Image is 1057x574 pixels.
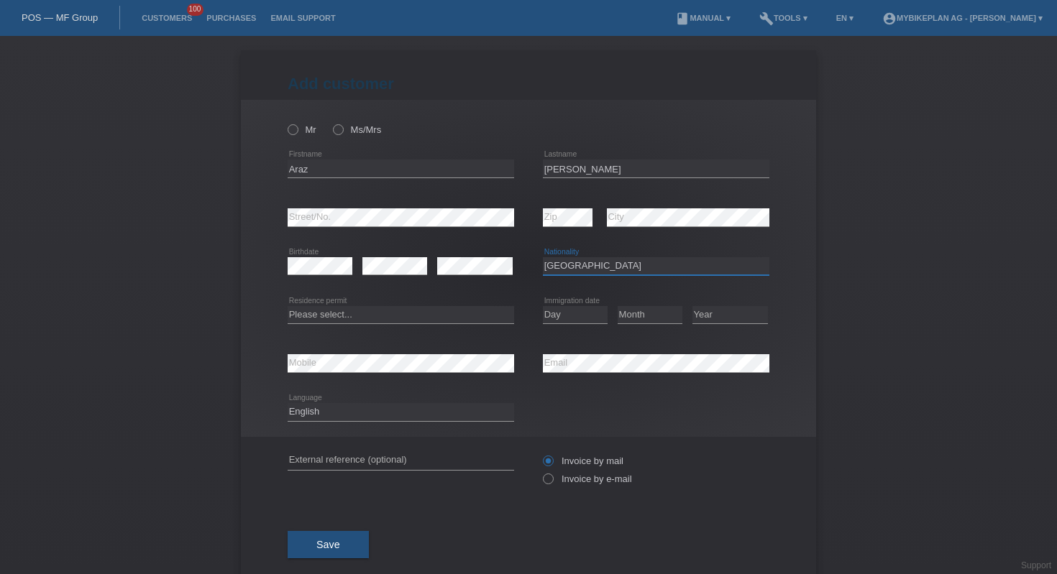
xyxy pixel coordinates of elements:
a: Support [1021,560,1051,570]
a: bookManual ▾ [668,14,738,22]
input: Invoice by e-mail [543,473,552,491]
a: account_circleMybikeplan AG - [PERSON_NAME] ▾ [875,14,1050,22]
a: buildTools ▾ [752,14,815,22]
label: Invoice by mail [543,455,623,466]
input: Ms/Mrs [333,124,342,134]
span: Save [316,539,340,550]
label: Mr [288,124,316,135]
span: 100 [187,4,204,16]
input: Invoice by mail [543,455,552,473]
a: Purchases [199,14,263,22]
i: build [759,11,774,26]
i: account_circle [882,11,897,26]
button: Save [288,531,369,558]
input: Mr [288,124,297,134]
label: Ms/Mrs [333,124,381,135]
label: Invoice by e-mail [543,473,632,484]
a: EN ▾ [829,14,861,22]
i: book [675,11,690,26]
a: Customers [134,14,199,22]
a: Email Support [263,14,342,22]
h1: Add customer [288,75,769,93]
a: POS — MF Group [22,12,98,23]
